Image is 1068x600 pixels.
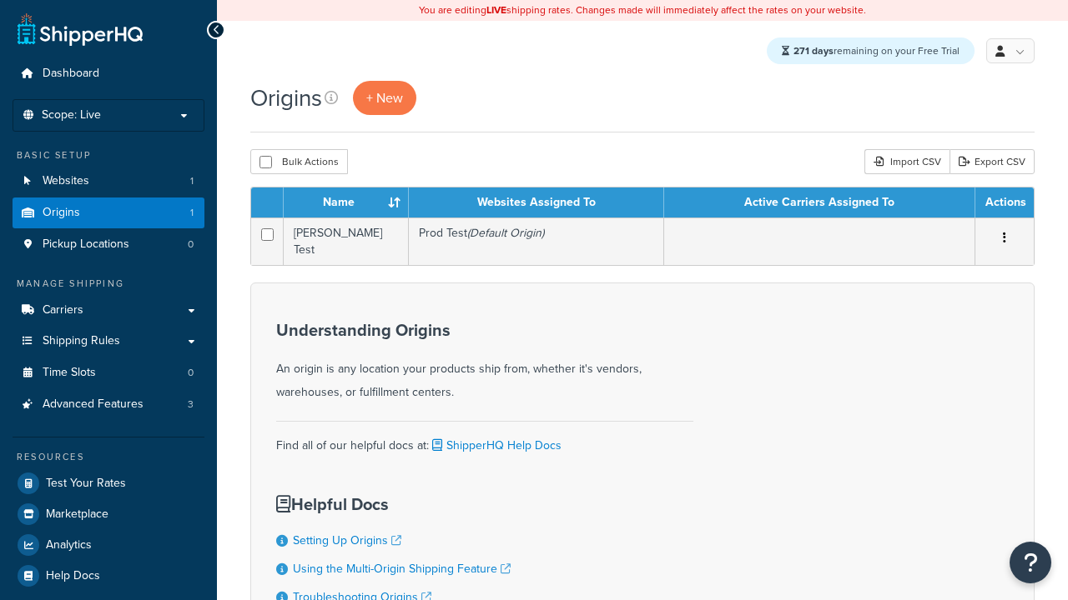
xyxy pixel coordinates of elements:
th: Actions [975,187,1034,217]
a: Help Docs [13,561,204,591]
span: Analytics [46,538,92,552]
button: Open Resource Center [1010,542,1051,583]
a: ShipperHQ Home [18,12,143,46]
span: Websites [43,174,89,188]
span: Advanced Features [43,397,144,412]
a: Shipping Rules [13,326,204,357]
span: Time Slots [43,366,96,380]
div: An origin is any location your products ship from, whether it's vendors, warehouses, or fulfillme... [276,321,693,404]
b: LIVE [486,2,506,17]
span: Carriers [43,303,83,317]
a: Test Your Rates [13,468,204,498]
a: Dashboard [13,58,204,89]
span: 1 [190,174,194,188]
span: 3 [188,397,194,412]
span: Shipping Rules [43,334,120,348]
div: remaining on your Free Trial [767,37,975,64]
strong: 271 days [793,43,834,58]
span: 0 [188,237,194,252]
span: 1 [190,206,194,220]
a: Carriers [13,295,204,326]
a: Export CSV [950,149,1035,174]
a: Time Slots 0 [13,357,204,388]
a: Websites 1 [13,166,204,197]
h1: Origins [250,82,322,114]
span: Help Docs [46,569,100,583]
span: Scope: Live [42,108,101,122]
button: Bulk Actions [250,149,348,174]
span: Pickup Locations [43,237,129,252]
div: Basic Setup [13,148,204,162]
div: Import CSV [864,149,950,174]
div: Manage Shipping [13,277,204,291]
li: Advanced Features [13,389,204,420]
li: Origins [13,197,204,228]
a: ShipperHQ Help Docs [429,437,562,454]
div: Find all of our helpful docs at: [276,421,693,457]
a: Analytics [13,530,204,560]
a: Setting Up Origins [293,532,401,549]
th: Websites Assigned To [409,187,664,217]
li: Time Slots [13,357,204,388]
li: Websites [13,166,204,197]
a: Advanced Features 3 [13,389,204,420]
span: 0 [188,366,194,380]
td: [PERSON_NAME] Test [284,217,409,265]
span: Origins [43,206,80,220]
a: + New [353,81,416,115]
span: Marketplace [46,507,108,522]
span: + New [366,88,403,107]
li: Pickup Locations [13,229,204,260]
a: Using the Multi-Origin Shipping Feature [293,560,511,577]
td: Prod Test [409,217,664,265]
i: (Default Origin) [467,224,544,242]
a: Origins 1 [13,197,204,228]
div: Resources [13,450,204,464]
th: Active Carriers Assigned To [664,187,975,217]
a: Pickup Locations 0 [13,229,204,260]
th: Name : activate to sort column ascending [284,187,409,217]
h3: Understanding Origins [276,321,693,339]
span: Dashboard [43,67,99,81]
a: Marketplace [13,499,204,529]
span: Test Your Rates [46,477,126,491]
h3: Helpful Docs [276,495,607,513]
